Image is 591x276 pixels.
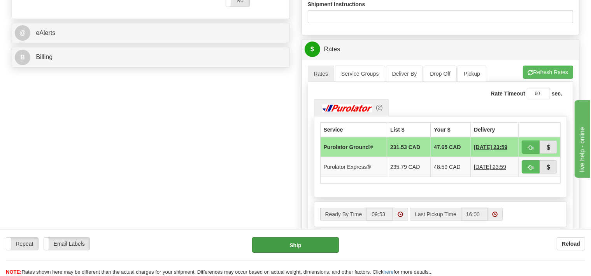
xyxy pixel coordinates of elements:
a: here [384,269,394,275]
span: 1 Day [474,163,506,171]
td: Purolator Ground® [320,137,387,157]
span: Billing [36,54,53,60]
td: Purolator Express® [320,157,387,177]
a: B Billing [15,49,287,65]
th: Delivery [471,122,519,137]
a: Deliver By [386,66,423,82]
a: Pickup [458,66,486,82]
a: Drop Off [424,66,457,82]
label: Rate Timeout [491,90,525,97]
label: Ready By Time [320,208,367,221]
a: @ eAlerts [15,25,287,41]
span: (2) [376,104,382,111]
td: 235.79 CAD [387,157,431,177]
button: Refresh Rates [523,66,573,79]
label: Last Pickup Time [410,208,461,221]
span: 1 Day [474,143,507,151]
label: Shipment Instructions [308,0,365,8]
span: NOTE: [6,269,21,275]
span: $ [305,42,320,57]
div: live help - online [6,5,72,14]
label: Repeat [6,238,38,250]
button: Reload [557,237,585,250]
th: Your $ [431,122,471,137]
a: $Rates [305,42,577,57]
td: 48.59 CAD [431,157,471,177]
span: @ [15,25,30,41]
td: 47.65 CAD [431,137,471,157]
span: B [15,50,30,65]
td: 231.53 CAD [387,137,431,157]
button: Ship [252,237,339,253]
a: Rates [308,66,335,82]
th: Service [320,122,387,137]
iframe: chat widget [573,98,590,177]
img: Purolator [320,104,375,112]
th: List $ [387,122,431,137]
a: Service Groups [335,66,385,82]
label: Email Labels [44,238,89,250]
label: sec. [552,90,562,97]
b: Reload [562,241,580,247]
span: eAlerts [36,30,55,36]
